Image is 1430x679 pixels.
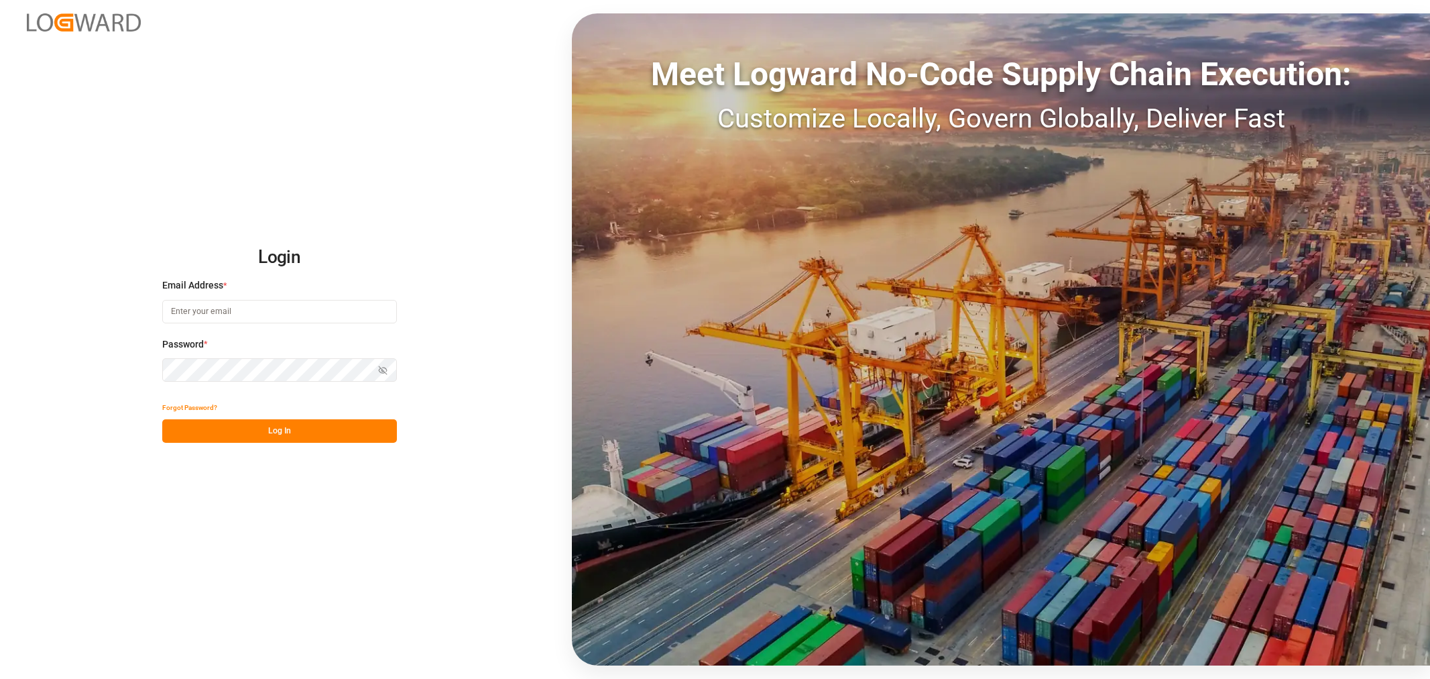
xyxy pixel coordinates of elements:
[162,300,397,323] input: Enter your email
[162,419,397,443] button: Log In
[572,50,1430,99] div: Meet Logward No-Code Supply Chain Execution:
[162,236,397,279] h2: Login
[27,13,141,32] img: Logward_new_orange.png
[162,278,223,293] span: Email Address
[162,396,217,419] button: Forgot Password?
[572,99,1430,139] div: Customize Locally, Govern Globally, Deliver Fast
[162,337,204,352] span: Password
